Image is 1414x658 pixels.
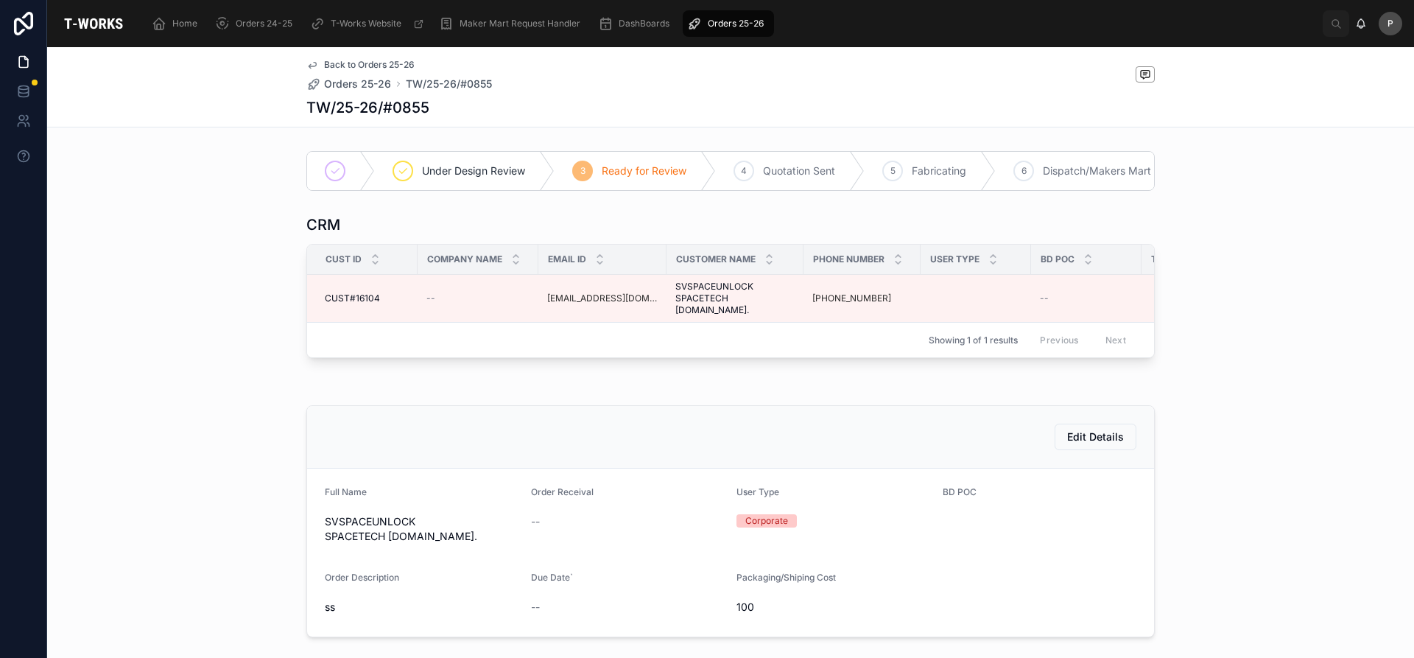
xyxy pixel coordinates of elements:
span: BD POC [1041,253,1074,265]
span: Ready for Review [602,164,686,178]
span: Email ID [548,253,586,265]
span: Maker Mart Request Handler [460,18,580,29]
span: Under Design Review [422,164,525,178]
a: T-Works Website [306,10,432,37]
span: Fabricating [912,164,966,178]
span: Edit Details [1067,430,1124,444]
h1: CRM [306,214,340,235]
span: P [1387,18,1393,29]
span: 100 [736,600,931,615]
span: T-Works Website [331,18,401,29]
span: Phone Number [813,253,884,265]
span: User Type [736,486,779,497]
span: -- [1040,293,1049,304]
a: Orders 25-26 [306,77,391,91]
img: App logo [59,12,128,35]
a: TW/25-26/#0855 [406,77,492,91]
button: Edit Details [1055,424,1136,450]
span: Quotation Sent [763,164,835,178]
a: Home [147,10,208,37]
span: Order Receival [531,486,594,497]
span: SVSPACEUNLOCK SPACETECH [DOMAIN_NAME]. [325,514,519,544]
span: BD POC [943,486,977,497]
span: 3 [580,165,585,177]
span: ss [325,600,519,615]
a: Orders 25-26 [683,10,774,37]
span: Orders Placed 0 [1142,293,1236,304]
h1: TW/25-26/#0855 [306,97,429,118]
span: Order Description [325,572,399,583]
a: [EMAIL_ADDRESS][DOMAIN_NAME] [547,293,658,304]
a: DashBoards [594,10,680,37]
span: Full Name [325,486,367,497]
span: Orders 25-26 [708,18,764,29]
a: Orders 24-25 [211,10,303,37]
span: Due Date` [531,572,573,583]
span: -- [531,600,540,615]
span: Company Name [427,253,502,265]
span: Orders 24-25 [236,18,292,29]
span: -- [426,293,435,304]
div: scrollable content [140,7,1323,40]
span: Orders 25-26 [324,77,391,91]
span: CUST#16104 [325,293,380,304]
span: Back to Orders 25-26 [324,59,415,71]
span: Cust ID [326,253,362,265]
span: SVSPACEUNLOCK SPACETECH [DOMAIN_NAME]. [675,281,795,316]
span: Customer Name [676,253,756,265]
span: User Type [930,253,979,265]
a: Maker Mart Request Handler [435,10,591,37]
span: Total Orders Placed [1151,253,1225,265]
a: Back to Orders 25-26 [306,59,415,71]
span: 6 [1021,165,1027,177]
span: 4 [741,165,747,177]
span: 5 [890,165,896,177]
span: Dispatch/Makers Mart [1043,164,1151,178]
div: Corporate [745,514,788,528]
span: Packaging/Shiping Cost [736,572,836,583]
span: Showing 1 of 1 results [929,335,1018,346]
span: Home [172,18,197,29]
a: [PHONE_NUMBER] [812,293,891,304]
span: -- [531,514,540,529]
span: DashBoards [619,18,669,29]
